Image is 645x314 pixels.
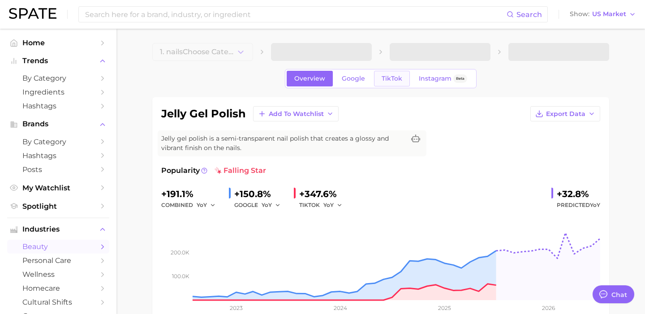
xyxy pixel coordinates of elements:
a: by Category [7,135,109,149]
button: Add to Watchlist [253,106,339,121]
span: falling star [215,165,266,176]
span: Instagram [419,75,451,82]
span: Add to Watchlist [269,110,324,118]
a: personal care [7,254,109,267]
span: by Category [22,74,94,82]
span: YoY [590,202,600,208]
span: Beta [456,75,464,82]
button: Trends [7,54,109,68]
div: +191.1% [161,187,222,201]
tspan: 2025 [438,305,451,311]
span: beauty [22,242,94,251]
span: Spotlight [22,202,94,211]
div: +347.6% [299,187,348,201]
tspan: 2024 [334,305,347,311]
span: 1. nails Choose Category [160,48,236,56]
span: Industries [22,225,94,233]
span: Show [570,12,589,17]
span: YoY [197,201,207,209]
a: My Watchlist [7,181,109,195]
span: Predicted [557,200,600,211]
a: Posts [7,163,109,176]
input: Search here for a brand, industry, or ingredient [84,7,507,22]
span: homecare [22,284,94,292]
span: Trends [22,57,94,65]
span: cultural shifts [22,298,94,306]
span: Google [342,75,365,82]
span: Search [516,10,542,19]
a: Spotlight [7,199,109,213]
span: Popularity [161,165,200,176]
a: homecare [7,281,109,295]
div: TIKTOK [299,200,348,211]
a: by Category [7,71,109,85]
a: Ingredients [7,85,109,99]
button: YoY [197,200,216,211]
span: Posts [22,165,94,174]
img: SPATE [9,8,56,19]
span: My Watchlist [22,184,94,192]
a: Overview [287,71,333,86]
tspan: 2023 [230,305,243,311]
a: Hashtags [7,99,109,113]
a: TikTok [374,71,410,86]
span: by Category [22,138,94,146]
span: YoY [323,201,334,209]
span: Ingredients [22,88,94,96]
span: Jelly gel polish is a semi-transparent nail polish that creates a glossy and vibrant finish on th... [161,134,405,153]
span: Hashtags [22,102,94,110]
span: Hashtags [22,151,94,160]
a: Home [7,36,109,50]
span: Overview [294,75,325,82]
div: +32.8% [557,187,600,201]
span: Export Data [546,110,585,118]
button: YoY [323,200,343,211]
span: Home [22,39,94,47]
button: Brands [7,117,109,131]
button: Export Data [530,106,600,121]
span: YoY [262,201,272,209]
a: InstagramBeta [411,71,475,86]
a: cultural shifts [7,295,109,309]
a: wellness [7,267,109,281]
div: combined [161,200,222,211]
button: YoY [262,200,281,211]
span: TikTok [382,75,402,82]
button: ShowUS Market [568,9,638,20]
h1: jelly gel polish [161,108,246,119]
span: US Market [592,12,626,17]
a: Hashtags [7,149,109,163]
div: GOOGLE [234,200,287,211]
button: Industries [7,223,109,236]
span: personal care [22,256,94,265]
a: Google [334,71,373,86]
span: Brands [22,120,94,128]
a: beauty [7,240,109,254]
button: 1. nailsChoose Category [152,43,253,61]
tspan: 2026 [542,305,555,311]
div: +150.8% [234,187,287,201]
img: falling star [215,167,222,174]
span: wellness [22,270,94,279]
